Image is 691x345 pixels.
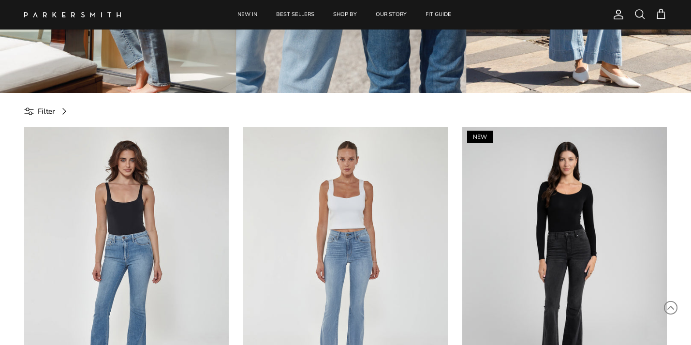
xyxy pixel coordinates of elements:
img: Parker Smith [24,12,121,17]
svg: Scroll to Top [663,300,678,315]
a: Account [609,9,624,20]
a: Filter [24,100,74,122]
span: Filter [38,105,55,117]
